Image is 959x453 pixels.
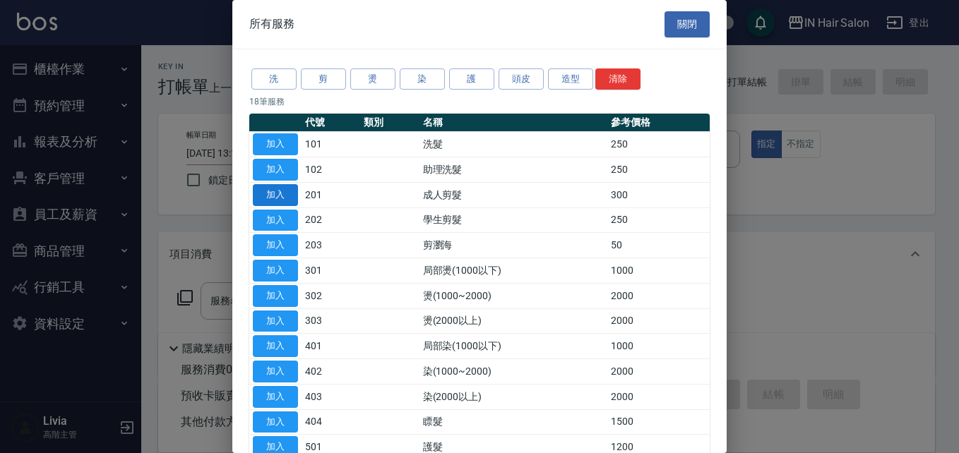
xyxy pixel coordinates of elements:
[302,334,360,359] td: 401
[302,182,360,207] td: 201
[595,68,641,90] button: 清除
[607,283,710,308] td: 2000
[548,68,593,90] button: 造型
[607,157,710,183] td: 250
[419,182,608,207] td: 成人剪髮
[253,210,298,231] button: 加入
[419,359,608,385] td: 染(1000~2000)
[253,133,298,155] button: 加入
[419,258,608,284] td: 局部燙(1000以下)
[302,233,360,258] td: 203
[253,184,298,206] button: 加入
[607,359,710,385] td: 2000
[302,409,360,435] td: 404
[302,114,360,132] th: 代號
[607,334,710,359] td: 1000
[419,233,608,258] td: 剪瀏海
[302,359,360,385] td: 402
[302,308,360,334] td: 303
[302,283,360,308] td: 302
[499,68,544,90] button: 頭皮
[419,114,608,132] th: 名稱
[302,384,360,409] td: 403
[350,68,395,90] button: 燙
[607,233,710,258] td: 50
[607,132,710,157] td: 250
[253,260,298,282] button: 加入
[607,114,710,132] th: 參考價格
[607,207,710,233] td: 250
[253,285,298,307] button: 加入
[419,409,608,435] td: 瞟髮
[249,17,294,31] span: 所有服務
[400,68,445,90] button: 染
[449,68,494,90] button: 護
[360,114,419,132] th: 類別
[665,11,710,37] button: 關閉
[419,207,608,233] td: 學生剪髮
[251,68,297,90] button: 洗
[302,258,360,284] td: 301
[253,386,298,408] button: 加入
[419,132,608,157] td: 洗髮
[253,310,298,332] button: 加入
[302,157,360,183] td: 102
[607,258,710,284] td: 1000
[302,132,360,157] td: 101
[301,68,346,90] button: 剪
[253,159,298,181] button: 加入
[419,384,608,409] td: 染(2000以上)
[419,283,608,308] td: 燙(1000~2000)
[607,409,710,435] td: 1500
[253,411,298,433] button: 加入
[253,335,298,357] button: 加入
[607,182,710,207] td: 300
[419,334,608,359] td: 局部染(1000以下)
[253,234,298,256] button: 加入
[607,384,710,409] td: 2000
[253,361,298,382] button: 加入
[302,207,360,233] td: 202
[419,308,608,334] td: 燙(2000以上)
[607,308,710,334] td: 2000
[249,95,710,108] p: 18 筆服務
[419,157,608,183] td: 助理洗髮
